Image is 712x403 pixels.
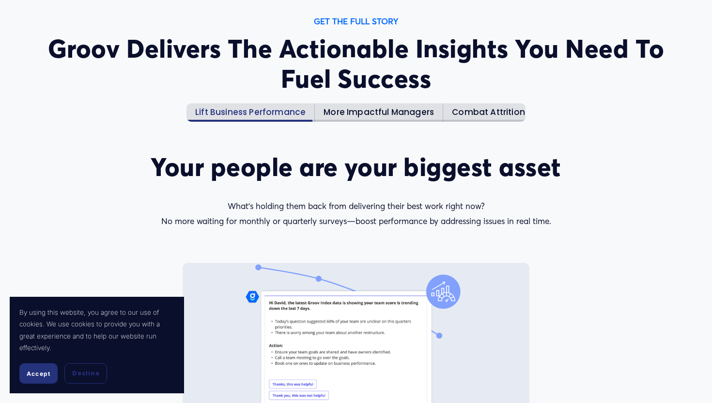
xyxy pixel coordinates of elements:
[324,107,434,118] h4: More Impactful Managers
[314,16,398,26] strong: GET THE FULL STORY
[132,199,579,228] p: What’s holding them back from delivering their best work right now? No more waiting for monthly o...
[19,363,58,384] button: Accept
[132,152,579,182] h2: Your people are your biggest asset
[29,33,683,94] h2: Groov Delivers The Actionable Insights You Need To Fuel Success
[195,107,306,118] h4: Lift Business Performance
[10,297,184,393] section: Cookie banner
[72,369,99,378] span: Decline
[64,363,107,384] button: Decline
[27,370,50,377] span: Accept
[452,107,525,118] h4: Combat Attrition
[19,306,174,354] p: By using this website, you agree to our use of cookies. We use cookies to provide you with a grea...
